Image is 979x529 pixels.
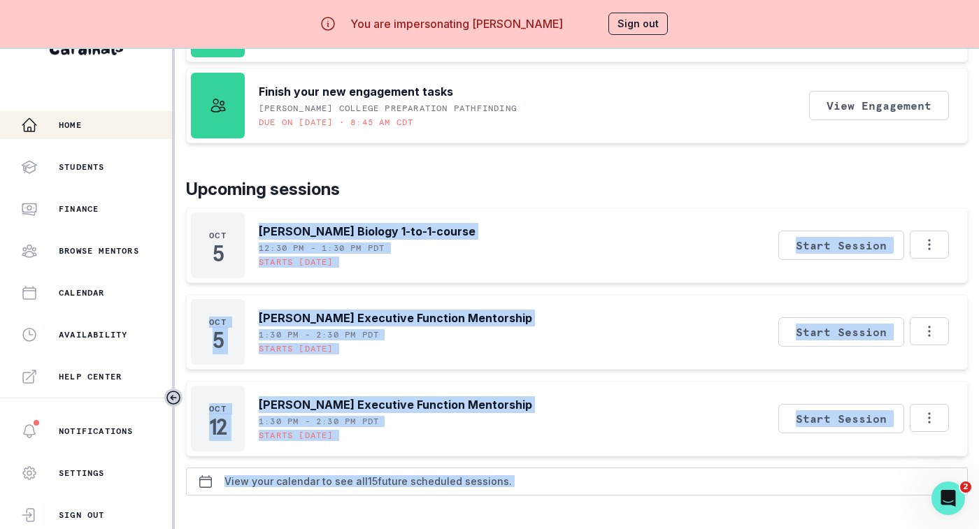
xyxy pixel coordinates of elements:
iframe: Intercom live chat [931,481,965,515]
p: 12:30 PM - 1:30 PM PDT [259,242,385,254]
p: 12 [209,420,227,434]
p: Starts [DATE] [259,343,334,354]
p: 5 [213,333,224,347]
p: Browse Mentors [59,245,139,256]
button: Options [910,231,949,259]
button: View Engagement [809,91,949,120]
p: Settings [59,468,105,479]
p: [PERSON_NAME] Biology 1-to-1-course [259,223,476,240]
p: Finance [59,203,99,215]
p: Oct [209,317,227,328]
p: Starts [DATE] [259,256,334,268]
p: Home [59,119,82,131]
p: [PERSON_NAME] Executive Function Mentorship [259,310,532,326]
p: Oct [209,403,227,414]
p: [PERSON_NAME] Executive Function Mentorship [259,396,532,413]
p: 1:30 PM - 2:30 PM PDT [259,329,379,340]
span: 2 [960,481,971,493]
button: Toggle sidebar [164,389,183,407]
p: You are impersonating [PERSON_NAME] [350,15,563,32]
p: Help Center [59,371,122,382]
p: Starts [DATE] [259,430,334,441]
p: Availability [59,329,127,340]
p: 1:30 PM - 2:30 PM PDT [259,416,379,427]
p: Notifications [59,426,134,437]
button: Options [910,317,949,345]
button: Options [910,404,949,432]
p: Finish your new engagement tasks [259,83,453,100]
p: View your calendar to see all 15 future scheduled sessions. [224,476,512,487]
button: Sign out [608,13,668,35]
p: Oct [209,230,227,241]
p: Students [59,161,105,173]
p: 5 [213,247,224,261]
p: [PERSON_NAME] College Preparation Pathfinding [259,103,517,114]
p: Due on [DATE] • 8:45 AM CDT [259,117,413,128]
p: Calendar [59,287,105,298]
p: Sign Out [59,509,105,521]
button: Start Session [778,317,904,347]
p: Upcoming sessions [186,177,968,202]
button: Start Session [778,404,904,433]
button: Start Session [778,231,904,260]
